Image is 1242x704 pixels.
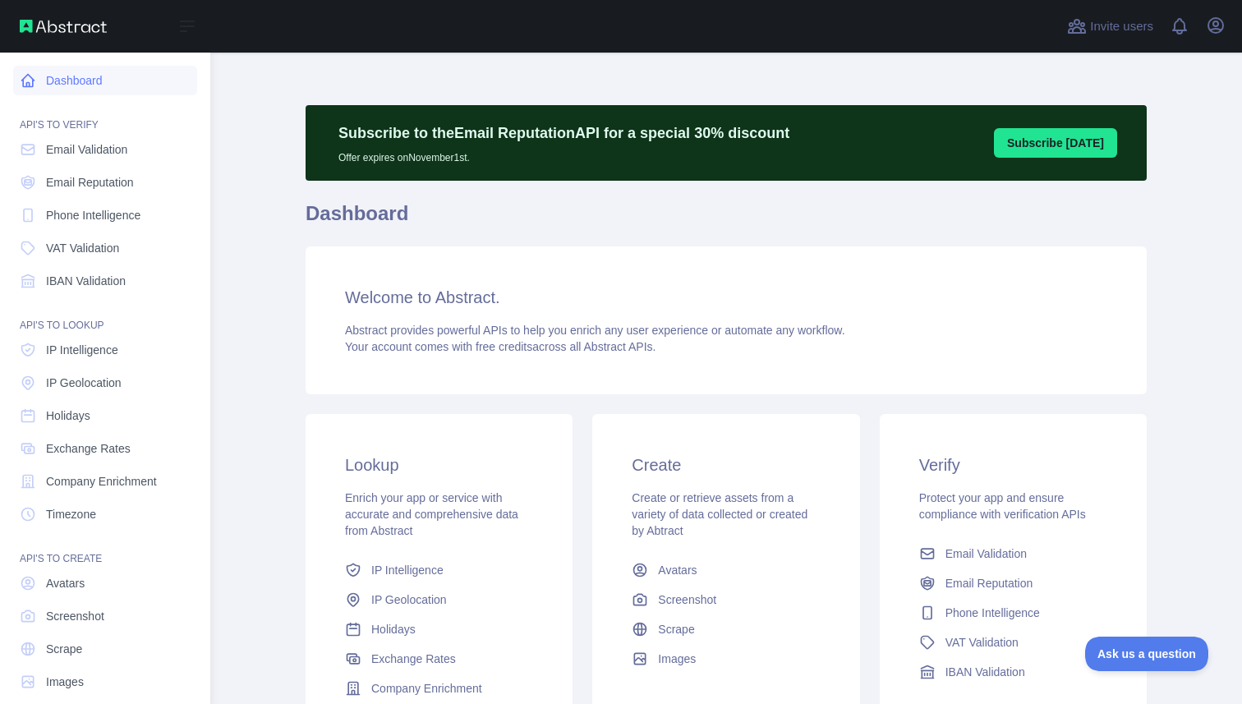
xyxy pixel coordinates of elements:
a: Company Enrichment [13,467,197,496]
span: Your account comes with across all Abstract APIs. [345,340,655,353]
a: Avatars [13,568,197,598]
a: Email Reputation [913,568,1114,598]
h3: Create [632,453,820,476]
span: IP Geolocation [46,375,122,391]
span: IP Intelligence [371,562,444,578]
a: VAT Validation [913,628,1114,657]
a: Company Enrichment [338,674,540,703]
a: Phone Intelligence [913,598,1114,628]
span: Avatars [46,575,85,591]
span: free credits [476,340,532,353]
a: Email Validation [913,539,1114,568]
span: Protect your app and ensure compliance with verification APIs [919,491,1086,521]
iframe: Toggle Customer Support [1085,637,1209,671]
a: Email Validation [13,135,197,164]
span: Scrape [46,641,82,657]
span: Avatars [658,562,697,578]
span: Timezone [46,506,96,522]
a: IP Geolocation [13,368,197,398]
span: IP Intelligence [46,342,118,358]
a: IP Intelligence [13,335,197,365]
span: VAT Validation [46,240,119,256]
h1: Dashboard [306,200,1147,240]
span: Company Enrichment [371,680,482,697]
a: Phone Intelligence [13,200,197,230]
span: Create or retrieve assets from a variety of data collected or created by Abtract [632,491,807,537]
span: Phone Intelligence [46,207,140,223]
a: Avatars [625,555,826,585]
a: Scrape [13,634,197,664]
div: API'S TO LOOKUP [13,299,197,332]
span: IBAN Validation [945,664,1025,680]
span: Email Validation [46,141,127,158]
span: VAT Validation [945,634,1019,651]
span: Phone Intelligence [945,605,1040,621]
div: API'S TO CREATE [13,532,197,565]
a: VAT Validation [13,233,197,263]
a: IP Intelligence [338,555,540,585]
span: Images [658,651,696,667]
span: IP Geolocation [371,591,447,608]
span: Email Validation [945,545,1027,562]
span: Email Reputation [46,174,134,191]
a: Screenshot [13,601,197,631]
a: Dashboard [13,66,197,95]
a: Exchange Rates [13,434,197,463]
a: Screenshot [625,585,826,614]
div: API'S TO VERIFY [13,99,197,131]
span: Screenshot [658,591,716,608]
span: Images [46,674,84,690]
span: Holidays [371,621,416,637]
a: Holidays [13,401,197,430]
span: Company Enrichment [46,473,157,490]
a: Holidays [338,614,540,644]
span: Exchange Rates [371,651,456,667]
a: IBAN Validation [913,657,1114,687]
button: Invite users [1064,13,1157,39]
p: Subscribe to the Email Reputation API for a special 30 % discount [338,122,789,145]
span: IBAN Validation [46,273,126,289]
a: IP Geolocation [338,585,540,614]
a: IBAN Validation [13,266,197,296]
p: Offer expires on November 1st. [338,145,789,164]
a: Images [625,644,826,674]
span: Invite users [1090,17,1153,36]
span: Holidays [46,407,90,424]
span: Abstract provides powerful APIs to help you enrich any user experience or automate any workflow. [345,324,845,337]
span: Scrape [658,621,694,637]
a: Timezone [13,499,197,529]
a: Images [13,667,197,697]
span: Exchange Rates [46,440,131,457]
span: Email Reputation [945,575,1033,591]
a: Email Reputation [13,168,197,197]
span: Enrich your app or service with accurate and comprehensive data from Abstract [345,491,518,537]
span: Screenshot [46,608,104,624]
button: Subscribe [DATE] [994,128,1117,158]
a: Scrape [625,614,826,644]
h3: Welcome to Abstract. [345,286,1107,309]
h3: Verify [919,453,1107,476]
a: Exchange Rates [338,644,540,674]
h3: Lookup [345,453,533,476]
img: Abstract API [20,20,107,33]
